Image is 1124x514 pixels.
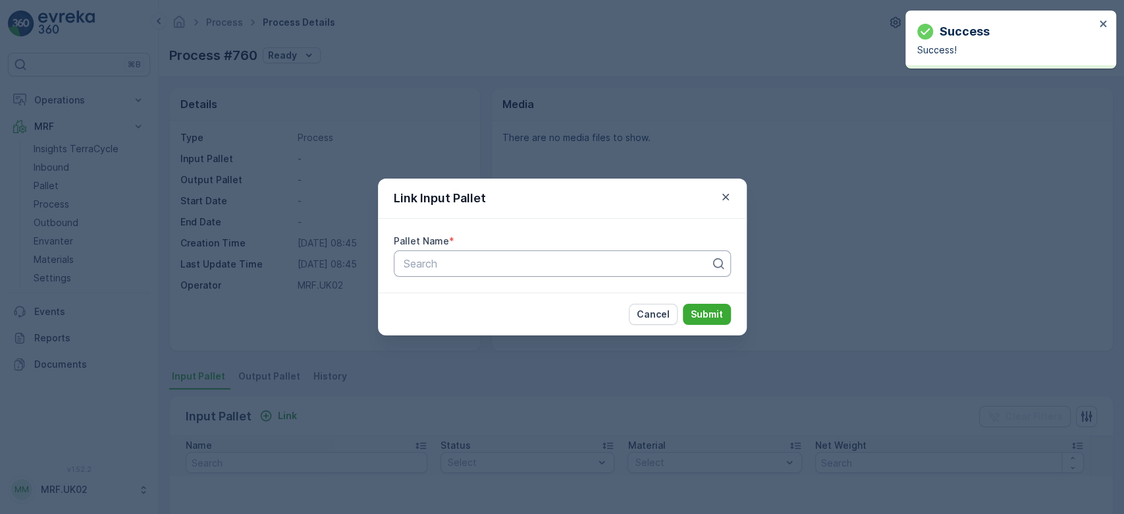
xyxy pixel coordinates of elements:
p: Submit [691,308,723,321]
p: Success [940,22,990,41]
p: Search [404,256,710,271]
button: Submit [683,304,731,325]
label: Pallet Name [394,235,449,246]
button: Cancel [629,304,678,325]
span: Net Weight : [11,260,69,271]
span: Material : [11,325,56,336]
span: Pallet [70,303,96,314]
button: close [1099,18,1108,31]
span: UK-PI0014 I Inhalers [56,325,147,336]
p: Parcel_UK02 #1800 [510,11,612,27]
span: Tare Weight : [11,281,74,293]
span: Parcel_UK02 #1800 [43,216,130,227]
span: Asset Type : [11,303,70,314]
span: 30 [77,238,89,249]
span: Name : [11,216,43,227]
span: 30 [74,281,86,293]
p: Cancel [637,308,670,321]
p: Link Input Pallet [394,189,486,208]
p: Success! [917,43,1095,57]
span: - [69,260,74,271]
span: Total Weight : [11,238,77,249]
